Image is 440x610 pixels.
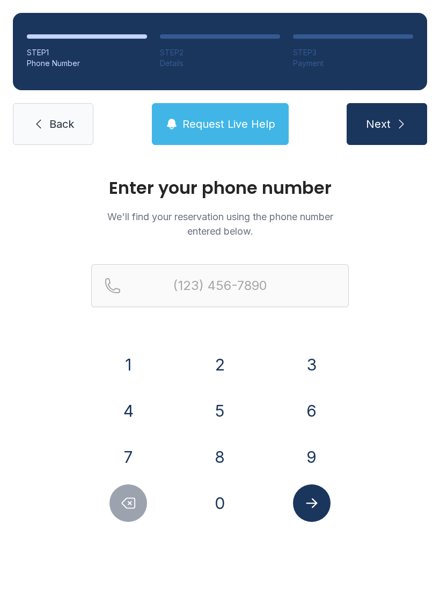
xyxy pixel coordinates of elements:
[293,47,413,58] div: STEP 3
[293,438,331,476] button: 9
[160,47,280,58] div: STEP 2
[293,392,331,430] button: 6
[109,392,147,430] button: 4
[201,438,239,476] button: 8
[160,58,280,69] div: Details
[366,117,391,132] span: Next
[49,117,74,132] span: Back
[109,484,147,522] button: Delete number
[27,47,147,58] div: STEP 1
[27,58,147,69] div: Phone Number
[109,346,147,383] button: 1
[91,209,349,238] p: We'll find your reservation using the phone number entered below.
[109,438,147,476] button: 7
[201,346,239,383] button: 2
[201,484,239,522] button: 0
[91,179,349,197] h1: Enter your phone number
[201,392,239,430] button: 5
[293,484,331,522] button: Submit lookup form
[293,58,413,69] div: Payment
[293,346,331,383] button: 3
[91,264,349,307] input: Reservation phone number
[182,117,275,132] span: Request Live Help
